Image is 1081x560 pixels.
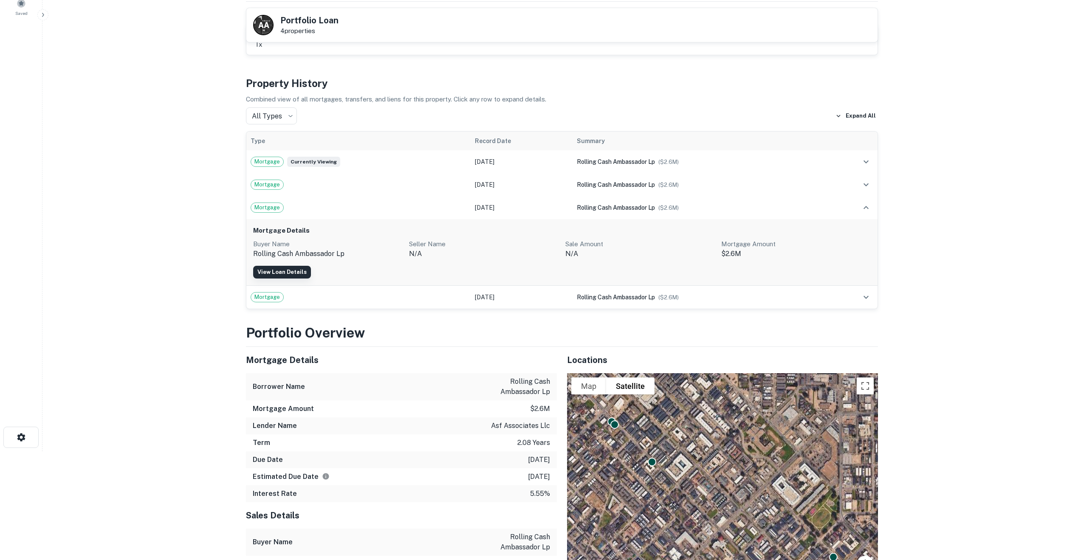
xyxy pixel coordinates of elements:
[322,473,330,480] svg: Estimate is based on a standard schedule for this type of loan.
[528,455,550,465] p: [DATE]
[258,20,268,31] p: A A
[253,537,293,547] h6: Buyer Name
[15,10,28,17] span: Saved
[658,205,679,211] span: ($ 2.6M )
[409,239,559,249] p: Seller Name
[280,16,339,25] h5: Portfolio Loan
[253,421,297,431] h6: Lender Name
[251,180,283,189] span: Mortgage
[253,382,305,392] h6: Borrower Name
[253,489,297,499] h6: Interest Rate
[530,489,550,499] p: 5.55%
[253,266,311,279] a: View Loan Details
[577,294,655,301] span: rolling cash ambassador lp
[565,249,715,259] p: N/A
[246,132,471,150] th: Type
[409,249,559,259] p: n/a
[246,354,557,366] h5: Mortgage Details
[253,438,270,448] h6: Term
[280,27,339,35] p: 4 properties
[255,39,347,50] p: tx
[253,404,314,414] h6: Mortgage Amount
[253,249,403,259] p: rolling cash ambassador lp
[287,157,340,167] span: Currently viewing
[253,472,330,482] h6: Estimated Due Date
[859,177,873,192] button: expand row
[246,94,878,104] p: Combined view of all mortgages, transfers, and liens for this property. Click any row to expand d...
[251,203,283,212] span: Mortgage
[573,132,825,150] th: Summary
[571,377,606,394] button: Show street map
[857,377,874,394] button: Toggle fullscreen view
[253,455,283,465] h6: Due Date
[859,155,873,169] button: expand row
[528,472,550,482] p: [DATE]
[474,532,550,552] p: rolling cash ambassador lp
[517,438,550,448] p: 2.08 years
[721,249,871,259] p: $2.6M
[859,200,873,215] button: expand row
[530,404,550,414] p: $2.6m
[833,110,878,122] button: Expand All
[658,159,679,165] span: ($ 2.6M )
[606,377,655,394] button: Show satellite imagery
[577,181,655,188] span: rolling cash ambassador lp
[471,196,573,219] td: [DATE]
[246,323,878,343] h3: Portfolio Overview
[471,132,573,150] th: Record Date
[859,290,873,304] button: expand row
[253,239,403,249] p: Buyer Name
[246,107,297,124] div: All Types
[246,76,878,91] h4: Property History
[658,294,679,301] span: ($ 2.6M )
[577,204,655,211] span: rolling cash ambassador lp
[658,182,679,188] span: ($ 2.6M )
[491,421,550,431] p: asf associates llc
[567,354,878,366] h5: Locations
[474,377,550,397] p: rolling cash ambassador lp
[471,150,573,173] td: [DATE]
[251,158,283,166] span: Mortgage
[471,173,573,196] td: [DATE]
[253,226,871,236] h6: Mortgage Details
[565,239,715,249] p: Sale Amount
[577,158,655,165] span: rolling cash ambassador lp
[251,293,283,301] span: Mortgage
[246,509,557,522] h5: Sales Details
[471,286,573,309] td: [DATE]
[721,239,871,249] p: Mortgage Amount
[1039,492,1081,533] iframe: Chat Widget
